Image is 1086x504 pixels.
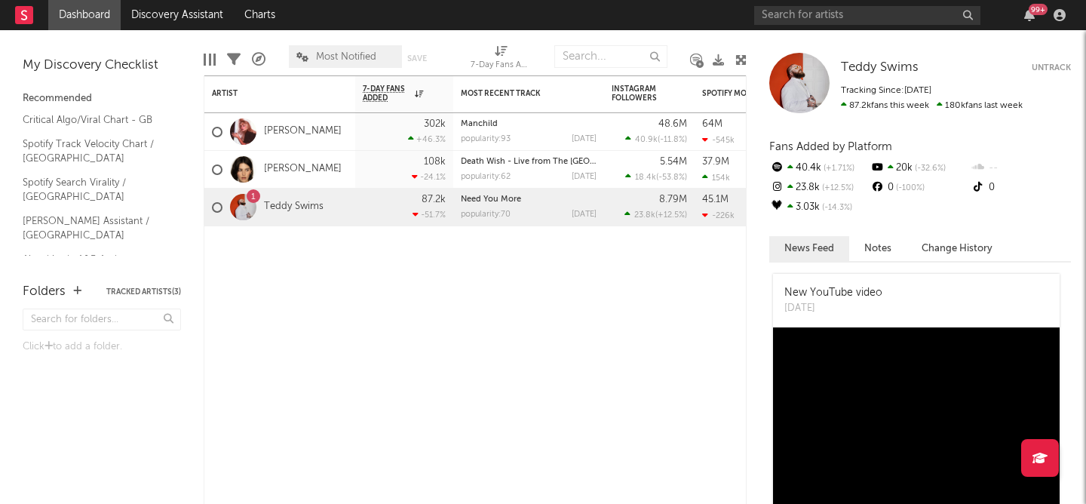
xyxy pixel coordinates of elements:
[769,141,892,152] span: Fans Added by Platform
[227,38,241,81] div: Filters
[702,211,735,220] div: -226k
[658,211,685,220] span: +12.5 %
[870,178,970,198] div: 0
[1024,9,1035,21] button: 99+
[894,184,925,192] span: -100 %
[849,236,907,261] button: Notes
[658,174,685,182] span: -53.8 %
[461,173,511,181] div: popularity: 62
[660,157,687,167] div: 5.54M
[106,288,181,296] button: Tracked Artists(3)
[784,285,882,301] div: New YouTube video
[971,158,1071,178] div: --
[461,211,511,219] div: popularity: 70
[471,38,531,81] div: 7-Day Fans Added (7-Day Fans Added)
[841,101,1023,110] span: 180k fans last week
[702,89,815,98] div: Spotify Monthly Listeners
[702,173,730,183] div: 154k
[23,283,66,301] div: Folders
[23,251,166,282] a: Algorithmic A&R Assistant ([GEOGRAPHIC_DATA])
[424,157,446,167] div: 108k
[23,57,181,75] div: My Discovery Checklist
[572,173,597,181] div: [DATE]
[754,6,980,25] input: Search for artists
[264,201,324,214] a: Teddy Swims
[23,309,181,330] input: Search for folders...
[572,211,597,219] div: [DATE]
[412,172,446,182] div: -24.1 %
[769,178,870,198] div: 23.8k
[461,158,597,166] div: Death Wish - Live from The O2 Arena
[769,158,870,178] div: 40.4k
[841,86,931,95] span: Tracking Since: [DATE]
[660,136,685,144] span: -11.8 %
[769,236,849,261] button: News Feed
[702,119,722,129] div: 64M
[635,136,658,144] span: 40.9k
[658,119,687,129] div: 48.6M
[264,163,342,176] a: [PERSON_NAME]
[702,135,735,145] div: -545k
[461,120,498,128] a: Manchild
[461,158,655,166] a: Death Wish - Live from The [GEOGRAPHIC_DATA]
[424,119,446,129] div: 302k
[461,89,574,98] div: Most Recent Track
[784,301,882,316] div: [DATE]
[1032,60,1071,75] button: Untrack
[316,52,376,62] span: Most Notified
[769,198,870,217] div: 3.03k
[413,210,446,220] div: -51.7 %
[841,101,929,110] span: 87.2k fans this week
[625,134,687,144] div: ( )
[363,85,411,103] span: 7-Day Fans Added
[870,158,970,178] div: 20k
[23,213,166,244] a: [PERSON_NAME] Assistant / [GEOGRAPHIC_DATA]
[407,54,427,63] button: Save
[634,211,655,220] span: 23.8k
[204,38,216,81] div: Edit Columns
[264,125,342,138] a: [PERSON_NAME]
[461,195,597,204] div: Need You More
[408,134,446,144] div: +46.3 %
[702,195,729,204] div: 45.1M
[554,45,667,68] input: Search...
[23,174,166,205] a: Spotify Search Virality / [GEOGRAPHIC_DATA]
[702,157,729,167] div: 37.9M
[461,195,521,204] a: Need You More
[212,89,325,98] div: Artist
[461,120,597,128] div: Manchild
[820,184,854,192] span: +12.5 %
[913,164,946,173] span: -32.6 %
[659,195,687,204] div: 8.79M
[461,135,511,143] div: popularity: 93
[841,61,919,74] span: Teddy Swims
[612,85,664,103] div: Instagram Followers
[625,172,687,182] div: ( )
[841,60,919,75] a: Teddy Swims
[624,210,687,220] div: ( )
[252,38,265,81] div: A&R Pipeline
[23,90,181,108] div: Recommended
[1029,4,1048,15] div: 99 +
[471,57,531,75] div: 7-Day Fans Added (7-Day Fans Added)
[820,204,852,212] span: -14.3 %
[907,236,1008,261] button: Change History
[572,135,597,143] div: [DATE]
[635,174,656,182] span: 18.4k
[23,338,181,356] div: Click to add a folder.
[23,112,166,128] a: Critical Algo/Viral Chart - GB
[821,164,854,173] span: +1.71 %
[422,195,446,204] div: 87.2k
[23,136,166,167] a: Spotify Track Velocity Chart / [GEOGRAPHIC_DATA]
[971,178,1071,198] div: 0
